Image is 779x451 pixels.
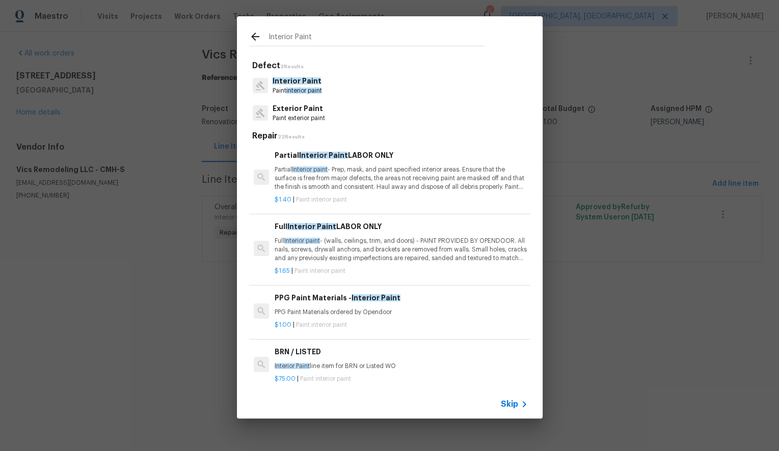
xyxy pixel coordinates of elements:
[286,88,321,94] span: interior paint
[275,150,527,161] h6: Partial LABOR ONLY
[284,238,320,244] span: Interior paint
[275,308,527,317] p: PPG Paint Materials ordered by Opendoor
[272,87,321,95] p: Paint
[275,267,527,275] p: |
[275,292,527,303] h6: PPG Paint Materials -
[275,221,527,232] h6: Full LABOR ONLY
[275,375,527,383] p: |
[292,166,328,173] span: Interior paint
[252,131,530,142] h5: Repair
[275,321,527,329] p: |
[268,31,485,46] input: Search issues or repairs
[275,363,310,369] span: Interior Paint
[275,196,291,203] span: $1.40
[275,322,291,328] span: $1.00
[275,268,290,274] span: $1.65
[272,114,325,123] p: Paint exterior paint
[296,322,347,328] span: Paint interior paint
[272,77,321,84] span: Interior Paint
[299,152,348,159] span: Interior Paint
[275,346,527,357] h6: BRN / LISTED
[501,399,518,409] span: Skip
[294,268,345,274] span: Paint interior paint
[287,223,336,230] span: Interior Paint
[296,196,347,203] span: Paint interior paint
[275,195,527,204] p: |
[280,64,304,69] span: 2 Results
[275,237,527,263] p: Full - (walls, ceilings, trim, and doors) - PAINT PROVIDED BY OPENDOOR. All nails, screws, drywal...
[275,376,296,382] span: $75.00
[352,294,400,301] span: Interior Paint
[275,362,527,371] p: line item for BRN or Listed WO
[300,376,351,382] span: Paint interior paint
[252,61,530,71] h5: Defect
[275,165,527,191] p: Partial - Prep, mask, and paint specified interior areas. Ensure that the surface is free from ma...
[272,103,325,114] p: Exterior Paint
[278,134,305,139] span: 22 Results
